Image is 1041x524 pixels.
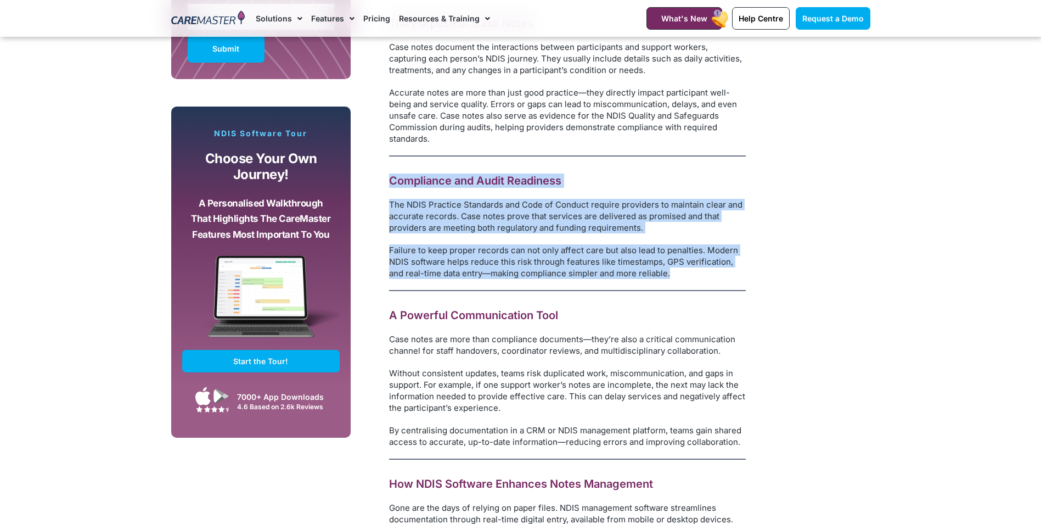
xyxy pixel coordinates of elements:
img: Google Play Store App Review Stars [196,406,229,412]
img: Google Play App Icon [213,388,229,404]
span: Request a Demo [802,14,864,23]
h2: A Powerful Communication Tool [389,308,746,322]
img: CareMaster Software Mockup on Screen [182,255,340,350]
div: 4.6 Based on 2.6k Reviews [237,403,334,411]
p: Failure to keep proper records can not only affect care but also lead to penalties. Modern NDIS s... [389,244,746,279]
p: A personalised walkthrough that highlights the CareMaster features most important to you [190,196,332,243]
p: Case notes document the interactions between participants and support workers, capturing each per... [389,41,746,76]
span: Help Centre [739,14,783,23]
p: Accurate notes are more than just good practice—they directly impact participant well-being and s... [389,87,746,144]
span: Start the Tour! [233,356,288,366]
img: CareMaster Logo [171,10,245,27]
div: 7000+ App Downloads [237,391,334,403]
p: Without consistent updates, teams risk duplicated work, miscommunication, and gaps in support. Fo... [389,367,746,414]
span: What's New [661,14,707,23]
p: The NDIS Practice Standards and Code of Conduct require providers to maintain clear and accurate ... [389,199,746,233]
a: Help Centre [732,7,790,30]
a: Request a Demo [796,7,870,30]
span: Submit [212,46,239,52]
button: Submit [188,35,265,63]
a: What's New [646,7,722,30]
img: Apple App Store Icon [195,387,211,405]
a: Start the Tour! [182,350,340,372]
h2: Compliance and Audit Readiness [389,174,746,188]
p: By centralising documentation in a CRM or NDIS management platform, teams gain shared access to a... [389,425,746,448]
p: NDIS Software Tour [182,129,340,138]
p: Case notes are more than compliance documents—they’re also a critical communication channel for s... [389,333,746,356]
p: Choose your own journey! [190,151,332,182]
h2: How NDIS Software Enhances Notes Management [389,477,746,491]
